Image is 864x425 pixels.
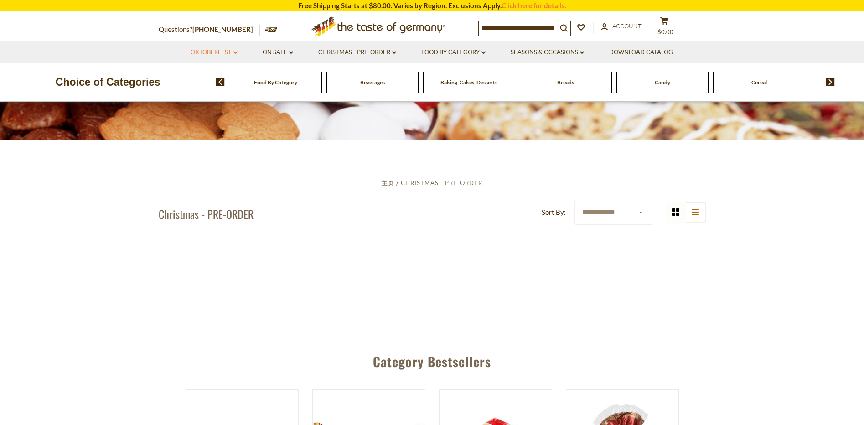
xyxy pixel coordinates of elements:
[609,47,673,57] a: Download Catalog
[191,47,238,57] a: Oktoberfest
[159,24,260,36] p: Questions?
[612,22,642,30] span: Account
[115,341,749,378] div: Category Bestsellers
[655,79,670,86] a: Candy
[192,25,253,33] a: [PHONE_NUMBER]
[382,179,394,187] a: 主页
[401,179,482,187] a: Christmas - PRE-ORDER
[511,47,584,57] a: Seasons & Occasions
[826,78,835,86] img: next arrow
[159,207,254,221] h1: Christmas - PRE-ORDER
[318,47,396,57] a: Christmas - PRE-ORDER
[557,79,574,86] a: Breads
[751,79,767,86] a: Cereal
[263,47,293,57] a: On Sale
[216,78,225,86] img: previous arrow
[502,1,566,10] a: Click here for details.
[360,79,385,86] a: Beverages
[657,28,673,36] span: $0.00
[254,79,297,86] a: Food By Category
[421,47,486,57] a: Food By Category
[601,21,642,31] a: Account
[440,79,497,86] a: Baking, Cakes, Desserts
[651,16,678,39] button: $0.00
[542,207,566,218] label: Sort By:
